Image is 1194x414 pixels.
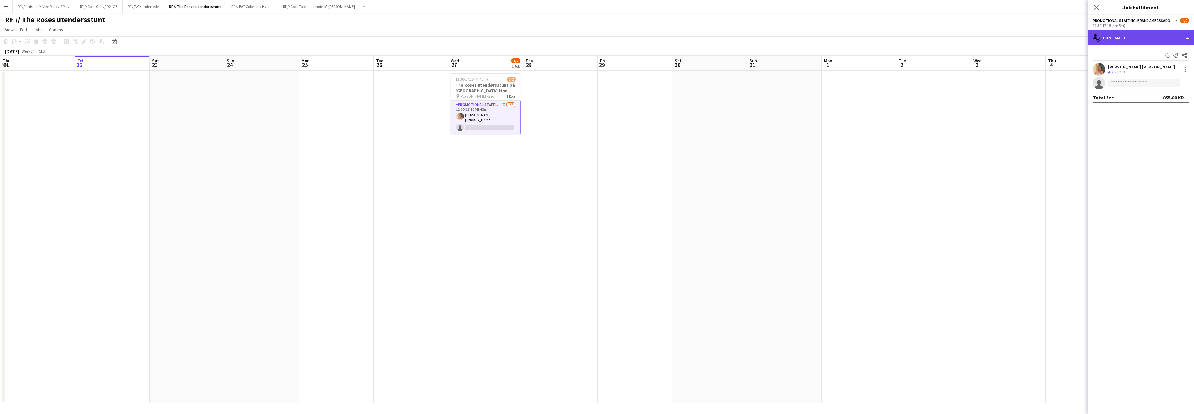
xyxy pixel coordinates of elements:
[301,58,310,63] span: Mon
[375,61,383,68] span: 26
[77,58,83,63] span: Fri
[899,58,906,63] span: Tue
[749,58,757,63] span: Sun
[1088,3,1194,11] h3: Job Fulfilment
[749,61,757,68] span: 31
[151,61,159,68] span: 23
[20,27,27,33] span: Edit
[1093,18,1174,23] span: Promotional Staffing (Brand Ambassadors)
[123,0,164,13] button: RF // VY Kundeglede
[507,77,516,82] span: 1/2
[1112,70,1116,74] span: 3.8
[21,49,36,53] span: Week 34
[1093,94,1114,101] div: Total fee
[278,0,360,13] button: RF // Coop Toppledermøte på [PERSON_NAME]
[451,82,521,93] h3: The Roses utendørsstunt på [GEOGRAPHIC_DATA] kino
[77,61,83,68] span: 22
[451,73,521,134] app-job-card: 12:30-17:15 (4h45m)1/2The Roses utendørsstunt på [GEOGRAPHIC_DATA] kino [PERSON_NAME] Kino1 RoleP...
[376,58,383,63] span: Tue
[973,58,982,63] span: Wed
[450,61,459,68] span: 27
[226,0,278,13] button: RF // BAT Color Line Hybrid
[17,26,30,34] a: Edit
[2,26,16,34] a: View
[1117,70,1130,75] div: 7.4km
[301,61,310,68] span: 25
[164,0,226,13] button: RF // The Roses utendørsstunt
[460,94,494,98] span: [PERSON_NAME] Kino
[1047,61,1056,68] span: 4
[5,15,105,24] h1: RF // The Roses utendørsstunt
[525,58,533,63] span: Thu
[1093,18,1179,23] button: Promotional Staffing (Brand Ambassadors)
[5,27,14,33] span: View
[49,27,63,33] span: Comms
[451,58,459,63] span: Wed
[31,26,45,34] a: Jobs
[1108,64,1175,70] div: [PERSON_NAME] [PERSON_NAME]
[2,61,11,68] span: 21
[5,48,19,54] div: [DATE]
[1048,58,1056,63] span: Thu
[75,0,123,13] button: RF // Coop Grill // Q2 -Q3
[511,58,520,63] span: 1/2
[674,61,682,68] span: 30
[507,94,516,98] span: 1 Role
[1088,30,1194,45] div: Confirmed
[39,49,47,53] div: CEST
[451,101,521,134] app-card-role: Promotional Staffing (Brand Ambassadors)4I1/212:30-17:15 (4h45m)[PERSON_NAME] [PERSON_NAME]
[823,61,832,68] span: 1
[1180,18,1189,23] span: 1/2
[1163,94,1184,101] div: 855.00 KR
[456,77,488,82] span: 12:30-17:15 (4h45m)
[13,0,75,13] button: RF // Unisport X Nike Ready 2 Play
[152,58,159,63] span: Sat
[599,61,605,68] span: 29
[675,58,682,63] span: Sat
[898,61,906,68] span: 2
[3,58,11,63] span: Thu
[227,58,234,63] span: Sun
[600,58,605,63] span: Fri
[824,58,832,63] span: Mon
[973,61,982,68] span: 3
[1093,23,1189,28] div: 12:30-17:15 (4h45m)
[33,27,43,33] span: Jobs
[512,64,520,68] div: 1 Job
[226,61,234,68] span: 24
[525,61,533,68] span: 28
[47,26,66,34] a: Comms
